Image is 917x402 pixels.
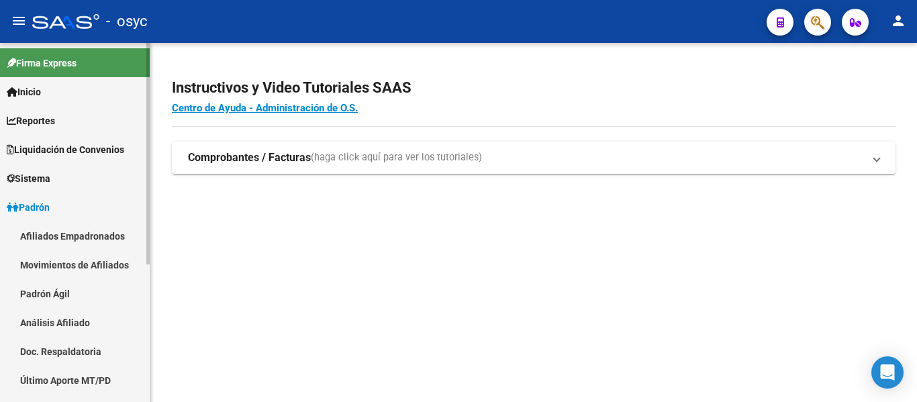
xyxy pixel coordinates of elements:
span: Reportes [7,113,55,128]
mat-expansion-panel-header: Comprobantes / Facturas(haga click aquí para ver los tutoriales) [172,142,896,174]
h2: Instructivos y Video Tutoriales SAAS [172,75,896,101]
div: Open Intercom Messenger [871,356,904,389]
span: Liquidación de Convenios [7,142,124,157]
span: Inicio [7,85,41,99]
strong: Comprobantes / Facturas [188,150,311,165]
span: Padrón [7,200,50,215]
mat-icon: menu [11,13,27,29]
span: Firma Express [7,56,77,70]
a: Centro de Ayuda - Administración de O.S. [172,102,358,114]
span: Sistema [7,171,50,186]
mat-icon: person [890,13,906,29]
span: (haga click aquí para ver los tutoriales) [311,150,482,165]
span: - osyc [106,7,148,36]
